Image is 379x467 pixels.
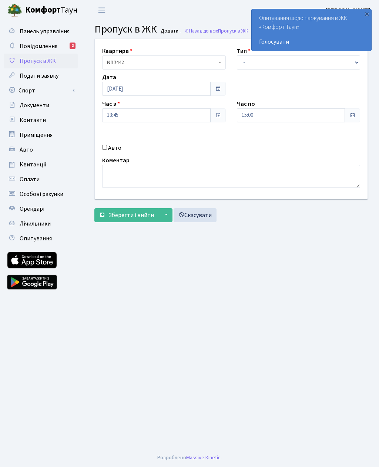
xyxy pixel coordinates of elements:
label: Час з [102,99,120,108]
span: Панель управління [20,27,70,35]
a: Назад до всіхПропуск в ЖК [184,27,248,34]
a: Опитування [4,231,78,246]
div: Розроблено . [157,454,222,462]
span: Квитанції [20,160,47,169]
small: Додати . [159,28,181,34]
a: Приміщення [4,128,78,142]
span: Зберегти і вийти [108,211,154,219]
b: Комфорт [25,4,61,16]
span: Особові рахунки [20,190,63,198]
span: Контакти [20,116,46,124]
span: Таун [25,4,78,17]
span: <b>КТ7</b>&nbsp;&nbsp;&nbsp;442 [102,55,226,70]
a: Оплати [4,172,78,187]
div: × [363,10,370,17]
span: Пропуск в ЖК [20,57,56,65]
a: Орендарі [4,202,78,216]
span: Опитування [20,234,52,243]
a: Massive Kinetic [186,454,221,461]
a: Голосувати [259,37,364,46]
span: <b>КТ7</b>&nbsp;&nbsp;&nbsp;442 [107,59,217,66]
label: Квартира [102,47,133,55]
a: Документи [4,98,78,113]
a: Контакти [4,113,78,128]
b: [PERSON_NAME] [325,6,370,14]
a: [PERSON_NAME] [325,6,370,15]
div: Опитування щодо паркування в ЖК «Комфорт Таун» [252,9,371,51]
img: logo.png [7,3,22,18]
span: Оплати [20,175,40,183]
b: КТ7 [107,59,116,66]
label: Коментар [102,156,130,165]
span: Пропуск в ЖК [218,27,248,34]
a: Квитанції [4,157,78,172]
a: Скасувати [174,208,217,222]
a: Авто [4,142,78,157]
label: Час по [237,99,255,108]
span: Пропуск в ЖК [94,22,157,37]
span: Авто [20,146,33,154]
a: Панель управління [4,24,78,39]
label: Дата [102,73,116,82]
span: Повідомлення [20,42,57,50]
a: Подати заявку [4,68,78,83]
a: Спорт [4,83,78,98]
span: Орендарі [20,205,44,213]
button: Переключити навігацію [93,4,111,16]
a: Особові рахунки [4,187,78,202]
span: Подати заявку [20,72,58,80]
a: Повідомлення2 [4,39,78,54]
span: Лічильники [20,220,51,228]
label: Авто [108,143,121,152]
label: Тип [237,47,251,55]
button: Зберегти і вийти [94,208,159,222]
div: 2 [70,43,76,49]
a: Пропуск в ЖК [4,54,78,68]
span: Документи [20,101,49,109]
a: Лічильники [4,216,78,231]
span: Приміщення [20,131,53,139]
